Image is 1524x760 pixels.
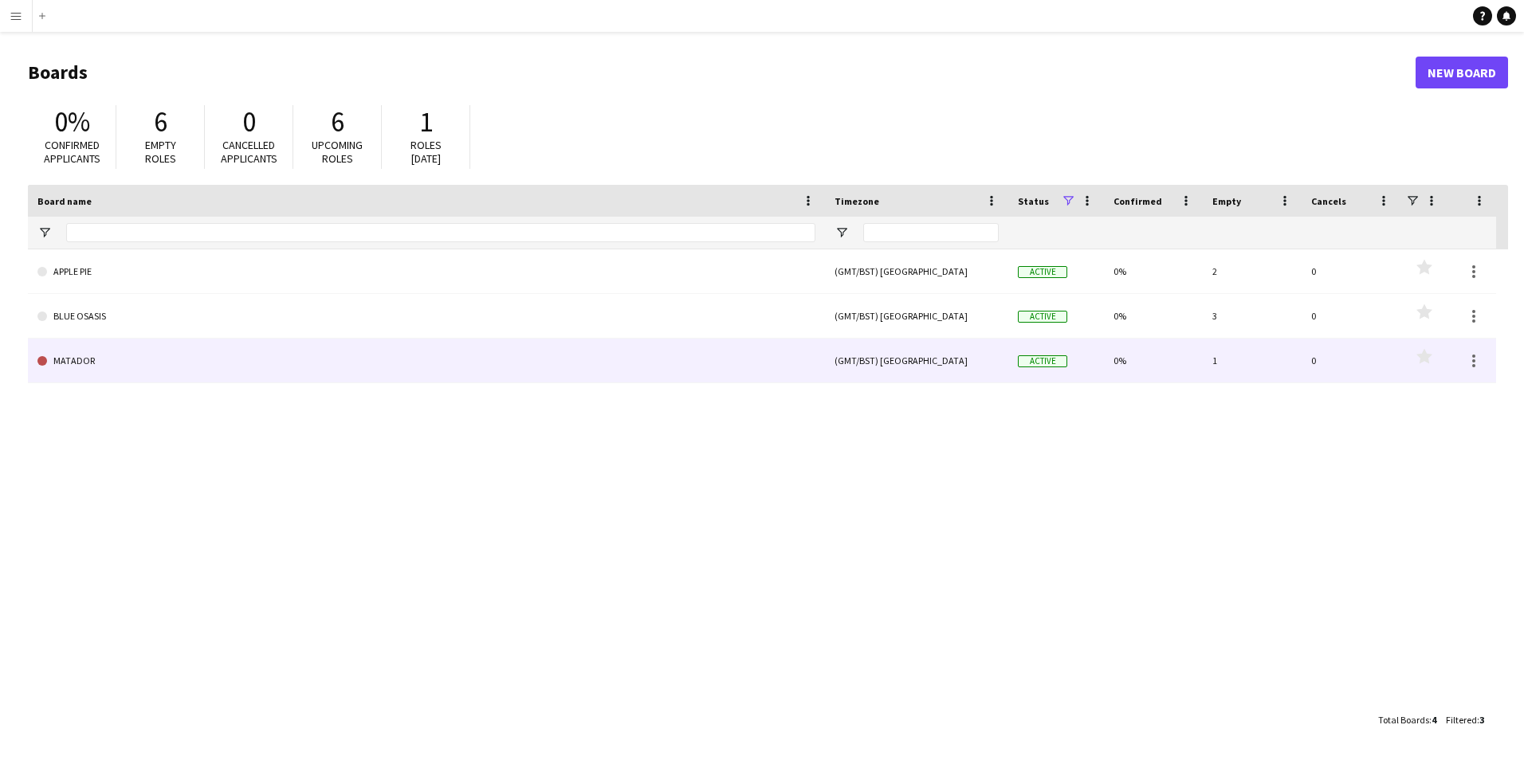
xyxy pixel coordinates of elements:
div: 2 [1203,249,1302,293]
button: Open Filter Menu [37,225,52,240]
div: 0% [1104,339,1203,382]
span: Confirmed [1114,195,1162,207]
span: Cancelled applicants [221,138,277,166]
span: 1 [419,104,433,139]
span: 6 [331,104,344,139]
span: Roles [DATE] [410,138,442,166]
a: New Board [1416,57,1508,88]
input: Timezone Filter Input [863,223,999,242]
span: 4 [1432,714,1436,726]
span: Upcoming roles [312,138,363,166]
span: Empty [1212,195,1241,207]
span: Status [1018,195,1049,207]
span: Confirmed applicants [44,138,100,166]
span: Filtered [1446,714,1477,726]
div: 0% [1104,294,1203,338]
span: Active [1018,311,1067,323]
span: 6 [154,104,167,139]
span: 0 [242,104,256,139]
a: APPLE PIE [37,249,815,294]
span: Active [1018,355,1067,367]
span: 3 [1479,714,1484,726]
div: : [1378,704,1436,735]
span: Timezone [835,195,879,207]
span: Cancels [1311,195,1346,207]
a: BLUE OSASIS [37,294,815,339]
div: 0 [1302,339,1400,382]
input: Board name Filter Input [66,223,815,242]
div: 3 [1203,294,1302,338]
span: Total Boards [1378,714,1429,726]
div: 0 [1302,249,1400,293]
a: MATADOR [37,339,815,383]
span: Active [1018,266,1067,278]
h1: Boards [28,61,1416,84]
button: Open Filter Menu [835,225,849,240]
div: 0 [1302,294,1400,338]
div: (GMT/BST) [GEOGRAPHIC_DATA] [825,339,1008,382]
span: Empty roles [145,138,176,166]
div: 1 [1203,339,1302,382]
div: (GMT/BST) [GEOGRAPHIC_DATA] [825,249,1008,293]
div: 0% [1104,249,1203,293]
div: : [1446,704,1484,735]
span: Board name [37,195,92,207]
span: 0% [54,104,90,139]
div: (GMT/BST) [GEOGRAPHIC_DATA] [825,294,1008,338]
